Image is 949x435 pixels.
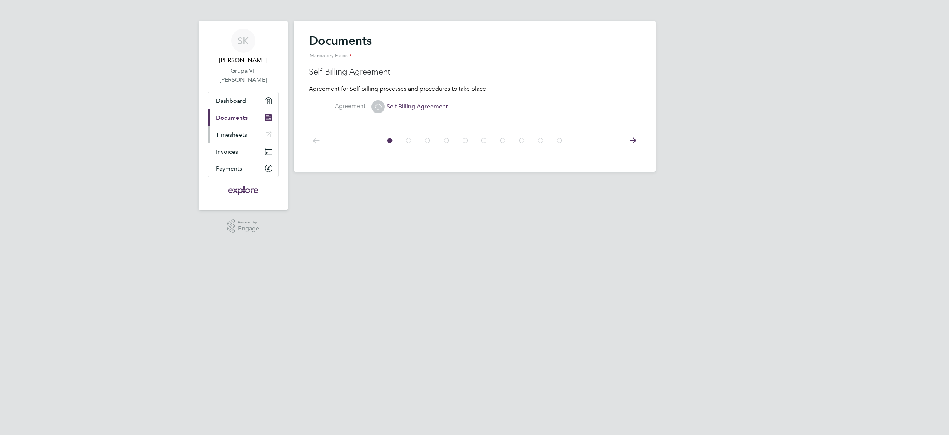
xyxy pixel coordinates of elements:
[199,21,288,210] nav: Main navigation
[238,226,259,232] span: Engage
[208,92,278,109] a: Dashboard
[208,109,278,126] a: Documents
[238,36,249,46] span: SK
[309,85,640,93] p: Agreement for Self billing processes and procedures to take place
[216,131,247,138] span: Timesheets
[227,219,259,234] a: Powered byEngage
[216,97,246,104] span: Dashboard
[309,48,640,64] div: Mandatory Fields
[208,56,279,65] span: Szymon Kaczorowski
[216,165,242,172] span: Payments
[216,114,248,121] span: Documents
[208,143,278,160] a: Invoices
[208,66,279,84] a: Grupa VII [PERSON_NAME]
[309,67,640,78] h3: Self Billing Agreement
[228,185,259,197] img: exploregroup-logo-retina.png
[238,219,259,226] span: Powered by
[371,103,448,110] span: Self Billing Agreement
[208,160,278,177] a: Payments
[216,148,238,155] span: Invoices
[309,102,365,110] label: Agreement
[208,29,279,65] a: SK[PERSON_NAME]
[208,185,279,197] a: Go to home page
[208,126,278,143] a: Timesheets
[309,33,640,64] h2: Documents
